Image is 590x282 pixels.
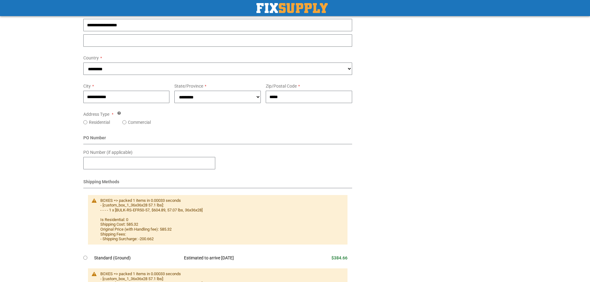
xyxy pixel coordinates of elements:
[266,84,297,89] span: Zip/Postal Code
[89,119,110,125] label: Residential
[94,251,179,265] td: Standard (Ground)
[83,135,352,144] div: PO Number
[174,84,203,89] span: State/Province
[83,112,109,117] span: Address Type
[83,84,91,89] span: City
[331,255,347,260] span: $384.66
[83,12,111,17] span: Street Address
[179,251,296,265] td: Estimated to arrive [DATE]
[100,198,342,241] div: BOXES => packed 1 items in 0.00033 seconds - [custom_box_1_36x36x28 57.1 lbs]: - - - - 1 x [BULK-...
[83,179,352,188] div: Shipping Methods
[83,55,99,60] span: Country
[83,150,133,155] span: PO Number (if applicable)
[256,3,328,13] img: Fix Industrial Supply
[128,119,151,125] label: Commercial
[256,3,328,13] a: store logo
